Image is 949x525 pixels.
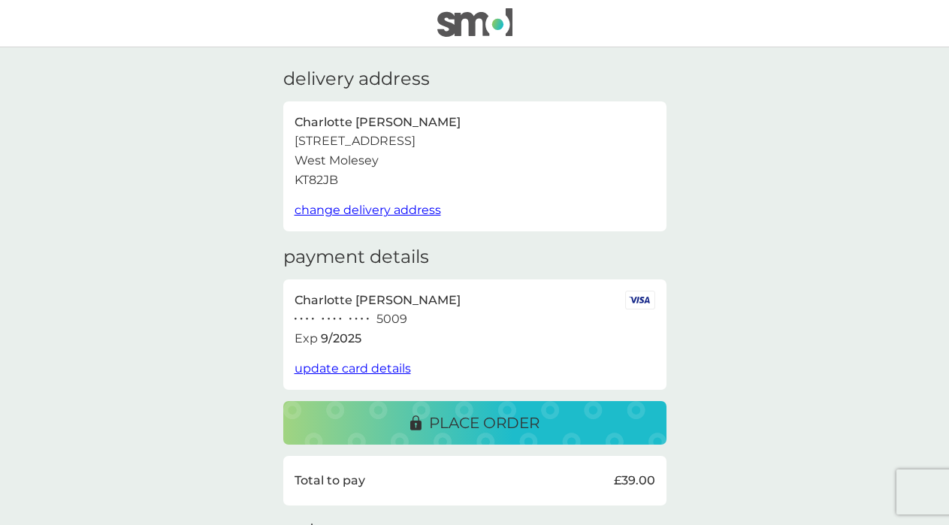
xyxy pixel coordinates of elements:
[295,329,318,348] p: Exp
[295,201,441,220] button: change delivery address
[429,411,539,435] p: place order
[295,359,411,379] button: update card details
[328,315,331,323] p: ●
[295,203,441,217] span: change delivery address
[295,315,298,323] p: ●
[339,315,342,323] p: ●
[295,151,379,170] p: West Molesey
[283,401,666,445] button: place order
[361,315,364,323] p: ●
[376,309,407,329] p: 5009
[295,131,416,151] p: [STREET_ADDRESS]
[321,329,361,348] p: 9 / 2025
[355,315,358,323] p: ●
[322,315,325,323] p: ●
[295,113,461,132] p: Charlotte [PERSON_NAME]
[366,315,369,323] p: ●
[614,471,655,490] p: £39.00
[283,246,429,268] h3: payment details
[295,471,365,490] p: Total to pay
[306,315,309,323] p: ●
[333,315,336,323] p: ●
[283,68,430,90] h3: delivery address
[295,170,338,190] p: KT82JB
[311,315,314,323] p: ●
[300,315,303,323] p: ●
[295,361,411,376] span: update card details
[437,8,512,37] img: smol
[349,315,352,323] p: ●
[295,291,461,310] p: Charlotte [PERSON_NAME]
